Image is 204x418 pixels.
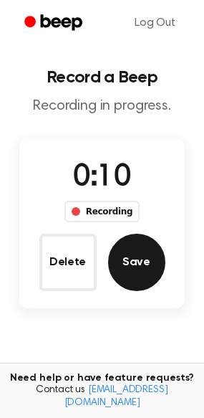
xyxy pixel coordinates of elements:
[11,98,193,115] p: Recording in progress.
[64,201,140,222] div: Recording
[64,385,168,408] a: [EMAIL_ADDRESS][DOMAIN_NAME]
[108,234,165,291] button: Save Audio Record
[39,234,97,291] button: Delete Audio Record
[9,384,195,409] span: Contact us
[120,6,190,40] a: Log Out
[11,69,193,86] h1: Record a Beep
[73,163,130,193] span: 0:10
[14,9,95,37] a: Beep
